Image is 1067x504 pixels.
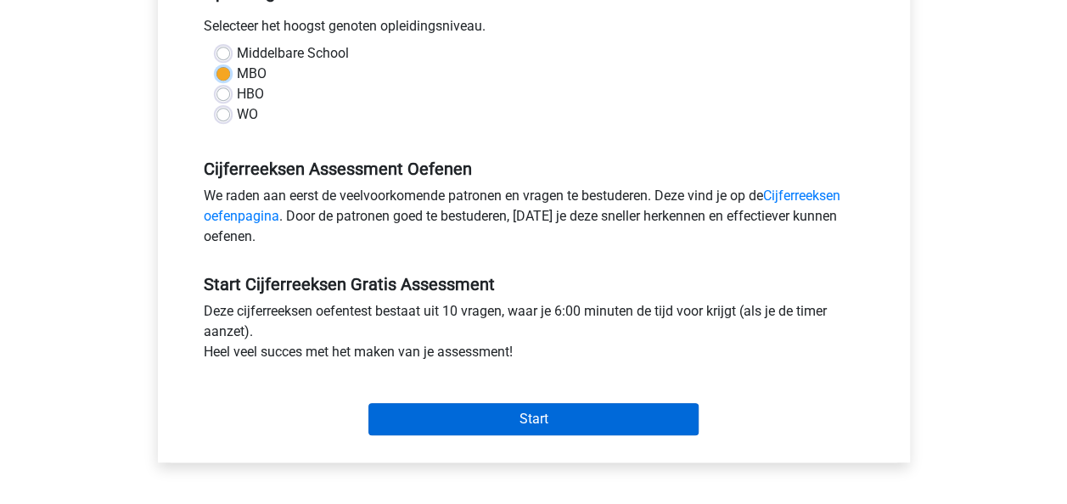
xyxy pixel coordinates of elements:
label: HBO [237,84,264,104]
label: MBO [237,64,267,84]
label: Middelbare School [237,43,349,64]
div: Deze cijferreeksen oefentest bestaat uit 10 vragen, waar je 6:00 minuten de tijd voor krijgt (als... [191,301,877,369]
label: WO [237,104,258,125]
h5: Start Cijferreeksen Gratis Assessment [204,274,864,294]
div: Selecteer het hoogst genoten opleidingsniveau. [191,16,877,43]
input: Start [368,403,699,435]
h5: Cijferreeksen Assessment Oefenen [204,159,864,179]
div: We raden aan eerst de veelvoorkomende patronen en vragen te bestuderen. Deze vind je op de . Door... [191,186,877,254]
